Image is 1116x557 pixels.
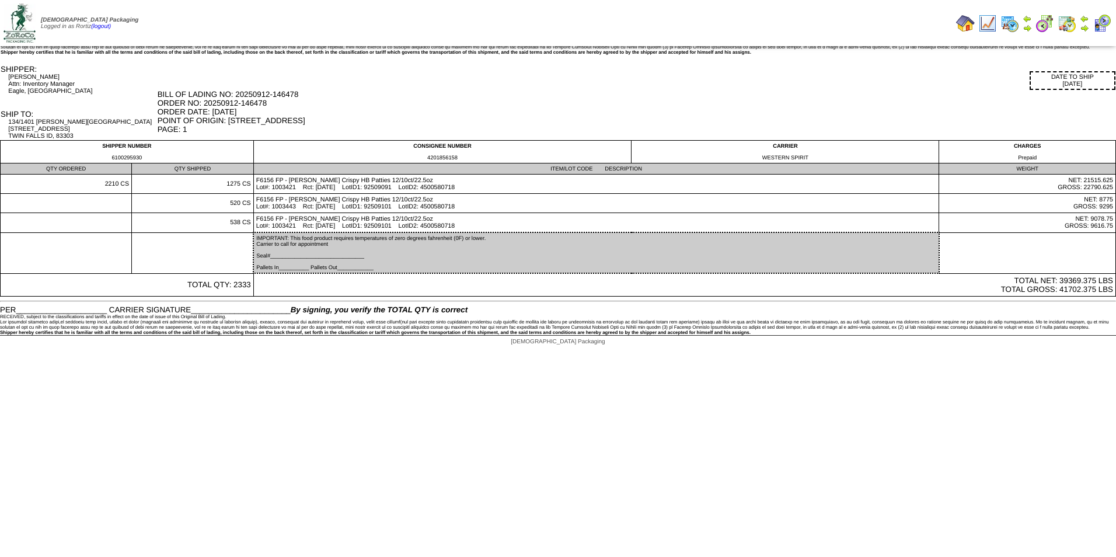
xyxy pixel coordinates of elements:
[1023,23,1032,33] img: arrowright.gif
[1,110,156,119] div: SHIP TO:
[1,50,1115,55] div: Shipper hereby certifies that he is familiar with all the terms and conditions of the said bill o...
[91,23,111,30] a: (logout)
[939,163,1116,175] td: WEIGHT
[1000,14,1019,33] img: calendarprod.gif
[253,232,939,273] td: IMPORTANT: This food product requires temperatures of zero degrees fahrenheit (0F) or lower. Carr...
[158,90,1115,134] div: BILL OF LADING NO: 20250912-146478 ORDER NO: 20250912-146478 ORDER DATE: [DATE] POINT OF ORIGIN: ...
[132,194,254,213] td: 520 CS
[939,141,1116,163] td: CHARGES
[253,213,939,233] td: F6156 FP - [PERSON_NAME] Crispy HB Patties 12/10ct/22.5oz Lot#: 1003421 Rct: [DATE] LotID1: 92509...
[634,155,936,161] div: WESTERN SPIRIT
[256,155,629,161] div: 4201856158
[511,339,605,345] span: [DEMOGRAPHIC_DATA] Packaging
[253,175,939,194] td: F6156 FP - [PERSON_NAME] Crispy HB Patties 12/10ct/22.5oz Lot#: 1003421 Rct: [DATE] LotID1: 92509...
[132,213,254,233] td: 538 CS
[1093,14,1111,33] img: calendarcustomer.gif
[291,305,468,314] span: By signing, you verify the TOTAL QTY is correct
[1,175,132,194] td: 2210 CS
[1058,14,1076,33] img: calendarinout.gif
[1080,14,1089,23] img: arrowleft.gif
[4,4,36,43] img: zoroco-logo-small.webp
[253,194,939,213] td: F6156 FP - [PERSON_NAME] Crispy HB Patties 12/10ct/22.5oz Lot#: 1003443 Rct: [DATE] LotID1: 92509...
[8,74,156,95] div: [PERSON_NAME] Attn: Inventory Manager Eagle, [GEOGRAPHIC_DATA]
[1080,23,1089,33] img: arrowright.gif
[253,273,1115,297] td: TOTAL NET: 39369.375 LBS TOTAL GROSS: 41702.375 LBS
[1,163,132,175] td: QTY ORDERED
[41,17,138,30] span: Logged in as Rortiz
[132,175,254,194] td: 1275 CS
[978,14,997,33] img: line_graph.gif
[253,141,632,163] td: CONSIGNEE NUMBER
[941,155,1113,161] div: Prepaid
[939,175,1116,194] td: NET: 21515.625 GROSS: 22790.625
[939,194,1116,213] td: NET: 8775 GROSS: 9295
[1023,14,1032,23] img: arrowleft.gif
[632,141,939,163] td: CARRIER
[253,163,939,175] td: ITEM/LOT CODE DESCRIPTION
[3,155,251,161] div: 6100295930
[939,213,1116,233] td: NET: 9078.75 GROSS: 9616.75
[956,14,975,33] img: home.gif
[1,65,156,74] div: SHIPPER:
[132,163,254,175] td: QTY SHIPPED
[41,17,138,23] span: [DEMOGRAPHIC_DATA] Packaging
[1,141,254,163] td: SHIPPER NUMBER
[1,273,254,297] td: TOTAL QTY: 2333
[1030,71,1115,90] div: DATE TO SHIP [DATE]
[8,119,156,140] div: 134/1401 [PERSON_NAME][GEOGRAPHIC_DATA] [STREET_ADDRESS] TWIN FALLS ID, 83303
[1035,14,1054,33] img: calendarblend.gif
